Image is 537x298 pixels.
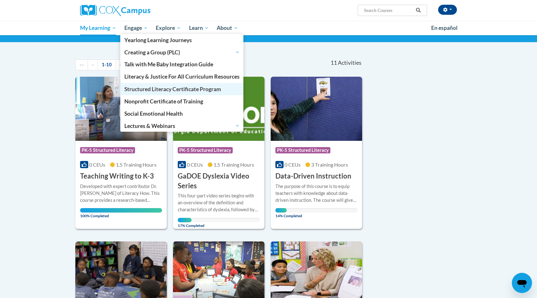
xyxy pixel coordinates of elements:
[79,62,84,67] span: ««
[185,21,213,35] a: Learn
[271,77,362,141] img: Course Logo
[213,21,242,35] a: About
[124,73,240,80] span: Literacy & Justice For All Curriculum Resources
[271,77,362,229] a: Course LogoPK-5 Structured Literacy0 CEUs3 Training Hours Data-Driven InstructionThe purpose of t...
[75,77,167,229] a: Course LogoPK-5 Structured Literacy0 CEUs1.5 Training Hours Teaching Writing to K-3Developed with...
[275,147,330,153] span: PK-5 Structured Literacy
[120,70,244,83] a: Literacy & Justice For All Curriculum Resources
[178,147,233,153] span: PK-5 Structured Literacy
[75,59,88,70] a: Begining
[178,171,260,191] h3: GaDOE Dyslexia Video Series
[124,122,240,130] span: Lectures & Webinars
[427,21,462,35] a: En español
[116,162,156,168] span: 1.5 Training Hours
[116,59,126,70] a: Next
[98,59,116,70] a: 1-10
[156,24,181,32] span: Explore
[120,21,152,35] a: Engage
[187,162,203,168] span: 0 CEUs
[120,95,244,108] a: Nonprofit Certificate of Training
[124,24,148,32] span: Engage
[92,62,94,67] span: «
[80,5,199,16] a: Cox Campus
[80,24,116,32] span: My Learning
[338,59,361,66] span: Activities
[124,86,221,92] span: Structured Literacy Certificate Program
[431,25,458,31] span: En español
[120,120,244,132] a: Lectures & Webinars
[275,208,287,212] div: Your progress
[311,162,348,168] span: 3 Training Hours
[124,37,192,43] span: Yearlong Learning Journeys
[71,21,466,35] div: Main menu
[80,183,162,204] div: Developed with expert contributor Dr. [PERSON_NAME] of Literacy How. This course provides a resea...
[189,24,209,32] span: Learn
[178,218,192,222] div: Your progress
[217,24,238,32] span: About
[275,171,351,181] h3: Data-Driven Instruction
[76,21,120,35] a: My Learning
[88,59,98,70] a: Previous
[331,59,337,66] span: 11
[124,61,213,68] span: Talk with Me Baby Integration Guide
[80,5,150,16] img: Cox Campus
[363,7,414,14] input: Search Courses
[124,48,240,56] span: Creating a Group (PLC)
[120,108,244,120] a: Social Emotional Health
[414,7,423,14] button: Search
[438,5,457,15] button: Account Settings
[178,218,192,228] span: 17% Completed
[124,98,203,105] span: Nonprofit Certificate of Training
[120,62,122,67] span: »
[124,110,183,117] span: Social Emotional Health
[173,77,264,229] a: Course LogoPK-5 Structured Literacy0 CEUs1.5 Training Hours GaDOE Dyslexia Video SeriesThis four-...
[80,208,162,218] span: 100% Completed
[120,34,244,46] a: Yearlong Learning Journeys
[275,208,287,218] span: 14% Completed
[80,208,162,212] div: Your progress
[152,21,185,35] a: Explore
[75,77,167,141] img: Course Logo
[80,147,135,153] span: PK-5 Structured Literacy
[214,162,254,168] span: 1.5 Training Hours
[512,273,532,293] iframe: Button to launch messaging window
[120,46,244,58] a: Creating a Group (PLC)
[89,162,105,168] span: 0 CEUs
[80,171,154,181] h3: Teaching Writing to K-3
[120,58,244,70] a: Talk with Me Baby Integration Guide
[120,83,244,95] a: Structured Literacy Certificate Program
[275,183,357,204] div: The purpose of this course is to equip teachers with knowledge about data-driven instruction. The...
[178,192,260,213] div: This four-part video series begins with an overview of the definition and characteristics of dysl...
[285,162,301,168] span: 0 CEUs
